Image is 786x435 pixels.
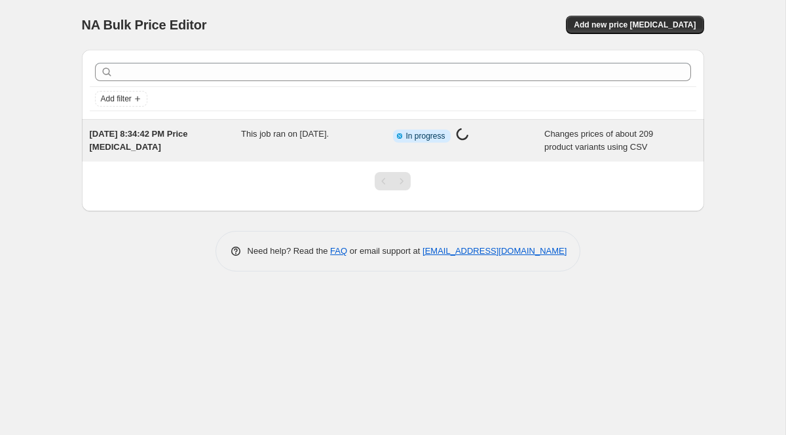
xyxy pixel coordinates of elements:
[101,94,132,104] span: Add filter
[566,16,703,34] button: Add new price [MEDICAL_DATA]
[90,129,188,152] span: [DATE] 8:34:42 PM Price [MEDICAL_DATA]
[82,18,207,32] span: NA Bulk Price Editor
[248,246,331,256] span: Need help? Read the
[422,246,567,256] a: [EMAIL_ADDRESS][DOMAIN_NAME]
[406,131,445,141] span: In progress
[574,20,696,30] span: Add new price [MEDICAL_DATA]
[544,129,653,152] span: Changes prices of about 209 product variants using CSV
[95,91,147,107] button: Add filter
[241,129,329,139] span: This job ran on [DATE].
[375,172,411,190] nav: Pagination
[330,246,347,256] a: FAQ
[347,246,422,256] span: or email support at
